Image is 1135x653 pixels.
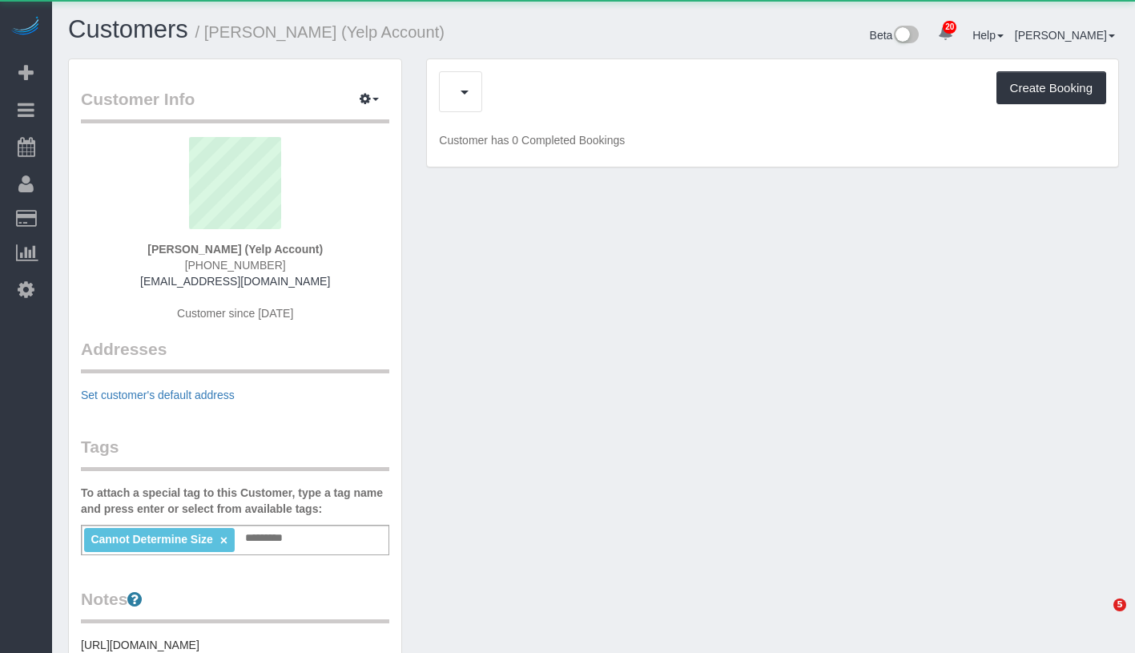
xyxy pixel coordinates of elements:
span: Cannot Determine Size [91,533,212,546]
a: [PERSON_NAME] [1015,29,1115,42]
span: Customer since [DATE] [177,307,293,320]
button: Create Booking [996,71,1106,105]
a: × [220,534,227,547]
legend: Notes [81,587,389,623]
span: 20 [943,21,956,34]
img: New interface [892,26,919,46]
a: Beta [870,29,920,42]
a: [EMAIL_ADDRESS][DOMAIN_NAME] [140,275,330,288]
a: Customers [68,15,188,43]
span: 5 [1113,599,1126,611]
img: Automaid Logo [10,16,42,38]
small: / [PERSON_NAME] (Yelp Account) [195,23,445,41]
legend: Tags [81,435,389,471]
strong: [PERSON_NAME] (Yelp Account) [147,243,323,256]
a: 20 [930,16,961,51]
legend: Customer Info [81,87,389,123]
iframe: Intercom live chat [1081,599,1119,637]
span: [PHONE_NUMBER] [185,259,286,272]
p: Customer has 0 Completed Bookings [439,132,1106,148]
a: Help [972,29,1004,42]
a: Set customer's default address [81,389,235,401]
label: To attach a special tag to this Customer, type a tag name and press enter or select from availabl... [81,485,389,517]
